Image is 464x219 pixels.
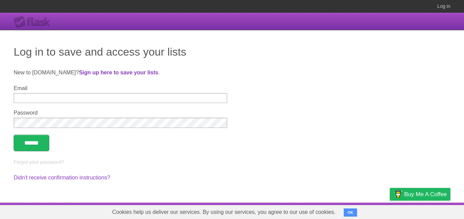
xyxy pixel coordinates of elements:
a: Didn't receive confirmation instructions? [14,175,110,180]
a: Developers [322,204,349,217]
a: Forgot your password? [14,159,64,165]
a: Sign up here to save your lists [79,70,158,75]
label: Password [14,110,227,116]
a: About [299,204,313,217]
h1: Log in to save and access your lists [14,44,450,60]
p: New to [DOMAIN_NAME]? . [14,69,450,77]
span: Cookies help us deliver our services. By using our services, you agree to our use of cookies. [105,205,342,219]
div: Flask [14,16,55,28]
a: Privacy [381,204,399,217]
span: Buy me a coffee [404,188,447,200]
img: Buy me a coffee [393,188,402,200]
a: Suggest a feature [407,204,450,217]
button: OK [344,208,357,217]
a: Terms [358,204,373,217]
label: Email [14,85,227,91]
a: Buy me a coffee [390,188,450,201]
